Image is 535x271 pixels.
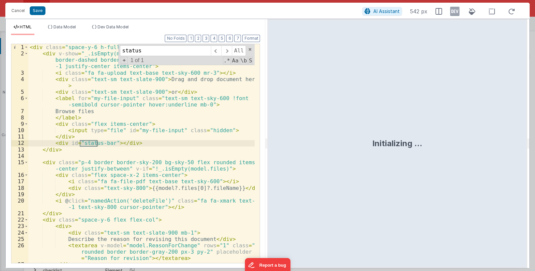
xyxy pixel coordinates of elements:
span: Dev Data Model [98,24,129,29]
div: 3 [11,70,28,76]
button: 5 [219,35,225,42]
span: Data Model [53,24,76,29]
span: Toggel Replace mode [121,57,128,64]
button: 3 [203,35,209,42]
div: Initializing ... [372,138,422,149]
span: CaseSensitive Search [231,57,239,64]
div: 13 [11,147,28,153]
div: 15 [11,159,28,172]
div: 24 [11,230,28,236]
span: Whole Word Search [240,57,248,64]
button: Format [242,35,260,42]
div: 22 [11,217,28,223]
div: 16 [11,172,28,178]
span: HTML [20,24,32,29]
button: 4 [211,35,217,42]
div: 9 [11,121,28,127]
button: 2 [195,35,201,42]
div: 11 [11,133,28,140]
span: AI Assistant [373,8,400,14]
button: 1 [188,35,193,42]
span: 1 of 1 [128,57,146,63]
div: 20 [11,198,28,210]
button: 7 [234,35,241,42]
div: 5 [11,89,28,95]
div: 4 [11,76,28,89]
div: 14 [11,153,28,159]
div: 1 [11,44,28,50]
div: 7 [11,108,28,114]
div: 19 [11,191,28,198]
button: No Folds [165,35,186,42]
div: 27 [11,261,28,268]
button: Save [30,6,45,15]
input: Search for [120,45,211,56]
div: 23 [11,223,28,229]
div: 21 [11,210,28,217]
div: 25 [11,236,28,242]
span: RegExp Search [223,57,231,64]
div: 10 [11,127,28,133]
span: 542 px [410,7,427,15]
button: Cancel [8,6,28,15]
div: 8 [11,114,28,121]
span: Alt-Enter [232,45,246,56]
div: 6 [11,95,28,108]
button: 6 [226,35,233,42]
div: 17 [11,178,28,185]
div: 12 [11,140,28,146]
button: AI Assistant [362,7,402,16]
div: 26 [11,242,28,262]
div: 2 [11,50,28,70]
div: 18 [11,185,28,191]
span: Search In Selection [248,57,253,64]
